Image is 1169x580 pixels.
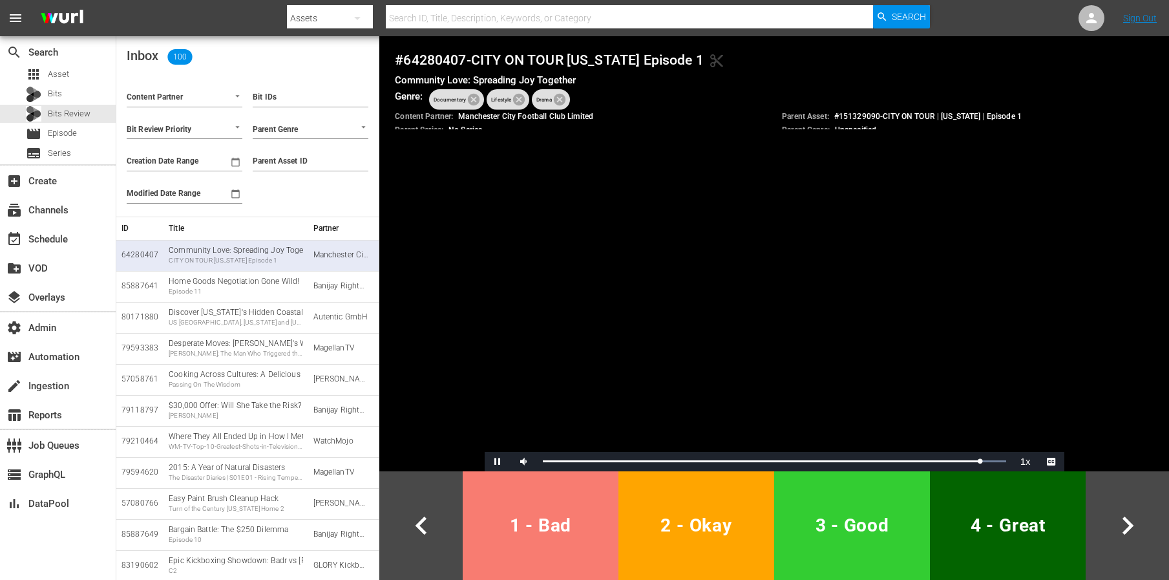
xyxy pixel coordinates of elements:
div: Lifestyle [487,89,529,110]
span: 100 [167,52,192,62]
button: 1 - Bad [463,471,618,580]
div: Episode 11 [169,287,302,296]
div: GLORY Kickboxing [313,560,369,571]
div: Manchester City Football Club Limited [313,250,369,261]
div: 80171880 [121,312,158,323]
div: WatchMojo [313,436,369,447]
span: Reports [6,407,22,423]
span: 4 - Great [935,510,1080,541]
span: Parent Genre: [782,125,830,134]
span: 2 - Okay [624,510,769,541]
span: chevron_left [403,508,439,544]
div: 57080766 [121,498,158,509]
div: 79210464 [121,436,158,447]
h5: Genre: [395,90,423,103]
th: Partner [308,217,379,240]
div: WM-TV-Top-10-Greatest-Shots-in-Television-History_R0G9S9-EN_VIDEO.mov [169,442,302,451]
span: Parent Series: [395,125,443,134]
div: Discover [US_STATE]'s Hidden Coastal Gems [169,307,302,327]
span: VOD [6,261,22,276]
span: GraphQL [6,467,22,482]
button: Open [1143,91,1155,103]
div: MagellanTV [313,467,369,478]
div: Community Love: Spreading Joy Together [169,245,302,265]
div: Bits Review [26,106,41,122]
p: No Series [395,125,482,136]
div: Janson Media [313,374,369,385]
div: Bargain Battle: The $250 Dilemma [169,524,302,544]
span: Content Partner: [395,112,453,121]
div: Cooking Across Cultures: A Delicious Exchange [169,369,302,389]
div: 79118797 [121,405,158,416]
span: Ingestion [6,378,22,394]
div: Episode 10 [169,535,302,544]
span: Bits [48,87,62,100]
span: Series [48,147,71,160]
div: CITY ON TOUR [US_STATE] Episode 1 [169,256,302,265]
h4: # 64280407 - CITY ON TOUR [US_STATE] Episode 1 [395,52,1153,69]
div: 85887649 [121,529,158,540]
span: Parent Asset: [782,112,829,121]
span: Documentary [429,84,470,115]
div: 79594620 [121,467,158,478]
span: 3 - Good [779,510,925,541]
span: Schedule [6,231,22,247]
span: Search [892,5,926,28]
div: Bits [26,87,41,102]
span: Overlays [6,290,22,305]
div: US [GEOGRAPHIC_DATA], [US_STATE] and [US_STATE] [169,318,302,327]
button: Pause [485,452,511,471]
span: Automation [6,349,22,365]
div: C2 [169,566,302,575]
button: Captions [1038,452,1064,471]
button: 4 - Great [930,471,1086,580]
p: Unspecified [782,125,876,136]
div: Where They All Ended Up in How I Met Your Mother [169,431,302,451]
button: 3 - Good [774,471,930,580]
div: Documentary [429,89,484,110]
div: 79593383 [121,343,158,354]
button: Open [231,121,244,133]
th: Title [163,217,308,240]
div: Banijay Rights Limited [313,281,369,292]
div: Progress Bar [543,460,1006,462]
div: 2015: A Year of Natural Disasters [169,462,302,482]
button: Playback Rate [1013,452,1038,471]
p: Manchester City Football Club Limited [395,111,593,122]
button: Mute [511,452,536,471]
span: Job Queues [6,438,22,453]
button: Open [357,121,370,133]
span: Create [6,173,22,189]
input: Content Partner [127,90,206,107]
span: 1 - Bad [468,510,613,541]
a: Sign Out [1123,13,1157,23]
span: chevron_right [1110,508,1146,544]
div: [PERSON_NAME]: The Man Who Triggered the War (ASSET) [169,349,302,358]
span: Search [6,45,22,60]
span: Generated Bit [709,53,724,69]
div: 83190602 [121,560,158,571]
span: Asset [48,68,69,81]
img: ans4CAIJ8jUAAAAAAAAAAAAAAAAAAAAAAAAgQb4GAAAAAAAAAAAAAAAAAAAAAAAAJMjXAAAAAAAAAAAAAAAAAAAAAAAAgAT5G... [31,3,93,34]
div: Turn of the Century [US_STATE] Home 2 [169,504,302,513]
span: Episode [26,126,41,142]
div: 64280407 [121,250,158,261]
span: DataPool [6,496,22,511]
div: Video Player [485,145,1064,471]
div: Banijay Rights Limited [313,529,369,540]
div: 57058761 [121,374,158,385]
div: Epic Kickboxing Showdown: Badr vs Rico [169,555,302,575]
span: Asset [26,67,41,82]
div: $30,000 Offer: Will She Take the Risk? [169,400,302,420]
h2: Inbox [127,47,196,67]
div: [PERSON_NAME] [169,411,302,420]
div: Home Goods Negotiation Gone Wild! [169,276,302,296]
button: Search [873,5,930,28]
div: Easy Paint Brush Cleanup Hack [169,493,302,513]
div: Autentic GmbH [313,312,369,323]
div: 85887641 [121,281,158,292]
span: Bits Review [48,107,90,120]
div: Passing On The Wisdom [169,380,302,389]
h5: Community Love: Spreading Joy Together [395,74,1153,87]
div: The Disaster Diaries | S01E01 - Rising Temperatures, Rising Seas (2015) (ASSET) [169,473,302,482]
